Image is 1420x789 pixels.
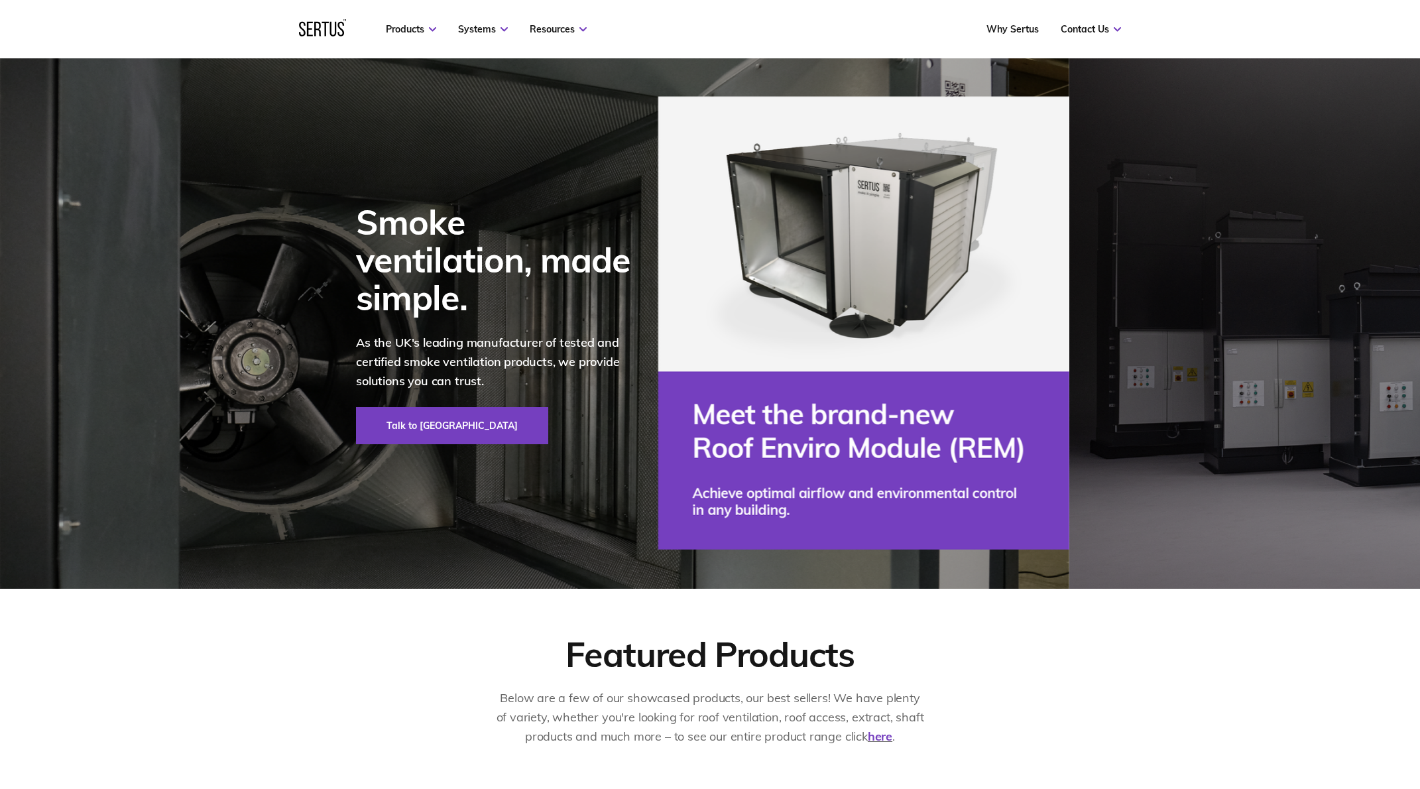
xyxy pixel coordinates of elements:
[495,689,925,746] p: Below are a few of our showcased products, our best sellers! We have plenty of variety, whether y...
[386,23,436,35] a: Products
[451,757,969,789] iframe: Netlify Drawer
[986,23,1039,35] a: Why Sertus
[356,334,648,391] p: As the UK's leading manufacturer of tested and certified smoke ventilation products, we provide s...
[356,203,648,317] div: Smoke ventilation, made simple.
[868,729,892,744] a: here
[565,633,855,676] div: Featured Products
[356,407,548,444] a: Talk to [GEOGRAPHIC_DATA]
[1061,23,1121,35] a: Contact Us
[458,23,508,35] a: Systems
[530,23,587,35] a: Resources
